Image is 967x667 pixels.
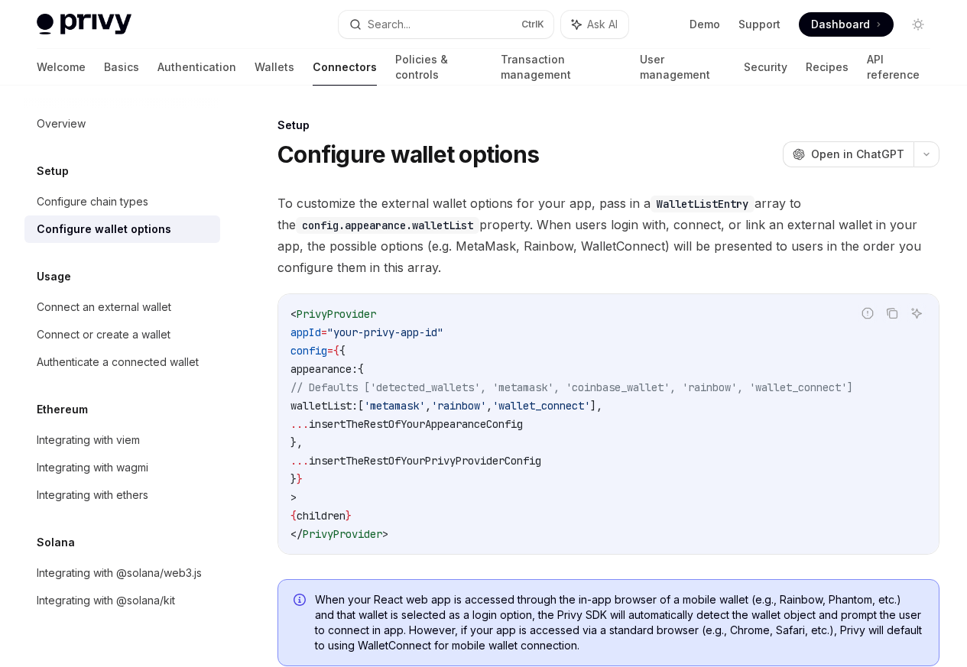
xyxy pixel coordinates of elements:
span: { [358,362,364,376]
span: = [327,344,333,358]
div: Overview [37,115,86,133]
div: Connect or create a wallet [37,325,170,344]
h5: Usage [37,267,71,286]
h5: Setup [37,162,69,180]
span: When your React web app is accessed through the in-app browser of a mobile wallet (e.g., Rainbow,... [315,592,923,653]
span: [ [358,399,364,413]
span: Ctrl K [521,18,544,31]
a: Support [738,17,780,32]
span: , [425,399,431,413]
a: Authentication [157,49,236,86]
div: Integrating with viem [37,431,140,449]
h5: Solana [37,533,75,552]
span: config [290,344,327,358]
span: </ [290,527,303,541]
a: Configure chain types [24,188,220,215]
span: // Defaults ['detected_wallets', 'metamask', 'coinbase_wallet', 'rainbow', 'wallet_connect'] [290,380,853,394]
span: Ask AI [587,17,618,32]
div: Integrating with ethers [37,486,148,504]
span: insertTheRestOfYourAppearanceConfig [309,417,523,431]
a: Connect or create a wallet [24,321,220,348]
div: Configure wallet options [37,220,171,238]
a: Integrating with @solana/web3.js [24,559,220,587]
span: { [290,509,297,523]
div: Integrating with wagmi [37,458,148,477]
a: Welcome [37,49,86,86]
code: config.appearance.walletList [296,217,479,234]
span: PrivyProvider [297,307,376,321]
a: Overview [24,110,220,138]
h1: Configure wallet options [277,141,539,168]
span: } [346,509,352,523]
a: Connect an external wallet [24,293,220,321]
button: Search...CtrlK [339,11,553,38]
div: Search... [368,15,410,34]
span: PrivyProvider [303,527,382,541]
svg: Info [294,594,309,609]
span: ... [290,417,309,431]
a: Integrating with viem [24,426,220,454]
span: "your-privy-app-id" [327,325,443,339]
a: Connectors [313,49,377,86]
span: walletList: [290,399,358,413]
a: Security [744,49,787,86]
a: API reference [867,49,930,86]
span: ], [590,399,602,413]
span: { [333,344,339,358]
a: Integrating with ethers [24,481,220,509]
a: Configure wallet options [24,215,220,243]
div: Integrating with @solana/web3.js [37,564,202,582]
span: > [382,527,388,541]
a: Authenticate a connected wallet [24,348,220,376]
button: Report incorrect code [858,303,878,323]
div: Authenticate a connected wallet [37,353,199,371]
span: { [339,344,346,358]
span: ... [290,454,309,468]
h5: Ethereum [37,400,88,419]
button: Ask AI [561,11,628,38]
a: User management [640,49,725,86]
a: Demo [690,17,720,32]
a: Basics [104,49,139,86]
span: appearance: [290,362,358,376]
div: Setup [277,118,939,133]
a: Policies & controls [395,49,482,86]
span: insertTheRestOfYourPrivyProviderConfig [309,454,541,468]
span: > [290,491,297,504]
a: Wallets [255,49,294,86]
span: To customize the external wallet options for your app, pass in a array to the property. When user... [277,193,939,278]
span: } [290,472,297,486]
code: WalletListEntry [651,196,754,212]
img: light logo [37,14,131,35]
button: Toggle dark mode [906,12,930,37]
a: Transaction management [501,49,621,86]
div: Connect an external wallet [37,298,171,316]
span: Dashboard [811,17,870,32]
span: appId [290,325,321,339]
span: }, [290,435,303,449]
span: < [290,307,297,321]
button: Open in ChatGPT [783,141,913,167]
span: Open in ChatGPT [811,147,904,162]
a: Dashboard [799,12,894,37]
span: 'rainbow' [431,399,486,413]
div: Integrating with @solana/kit [37,591,175,610]
span: , [486,399,492,413]
a: Integrating with wagmi [24,454,220,481]
button: Copy the contents from the code block [882,303,902,323]
span: 'wallet_connect' [492,399,590,413]
span: children [297,509,346,523]
button: Ask AI [907,303,926,323]
a: Recipes [806,49,849,86]
span: 'metamask' [364,399,425,413]
div: Configure chain types [37,193,148,211]
span: } [297,472,303,486]
span: = [321,325,327,339]
a: Integrating with @solana/kit [24,587,220,614]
